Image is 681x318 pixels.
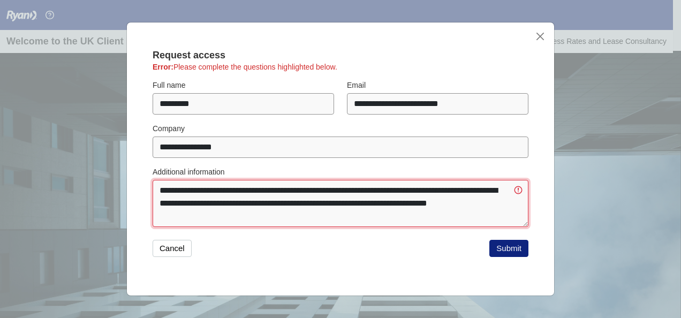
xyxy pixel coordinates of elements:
label: Email [347,80,366,91]
button: close [534,31,546,42]
label: Full name [153,80,185,91]
b: Error: [153,63,173,71]
button: Submit [489,240,528,257]
p: Please complete the questions highlighted below. [153,63,528,72]
label: Company [153,123,185,134]
div: Request access [153,48,528,63]
button: Cancel [153,240,192,257]
label: Additional information [153,166,225,178]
